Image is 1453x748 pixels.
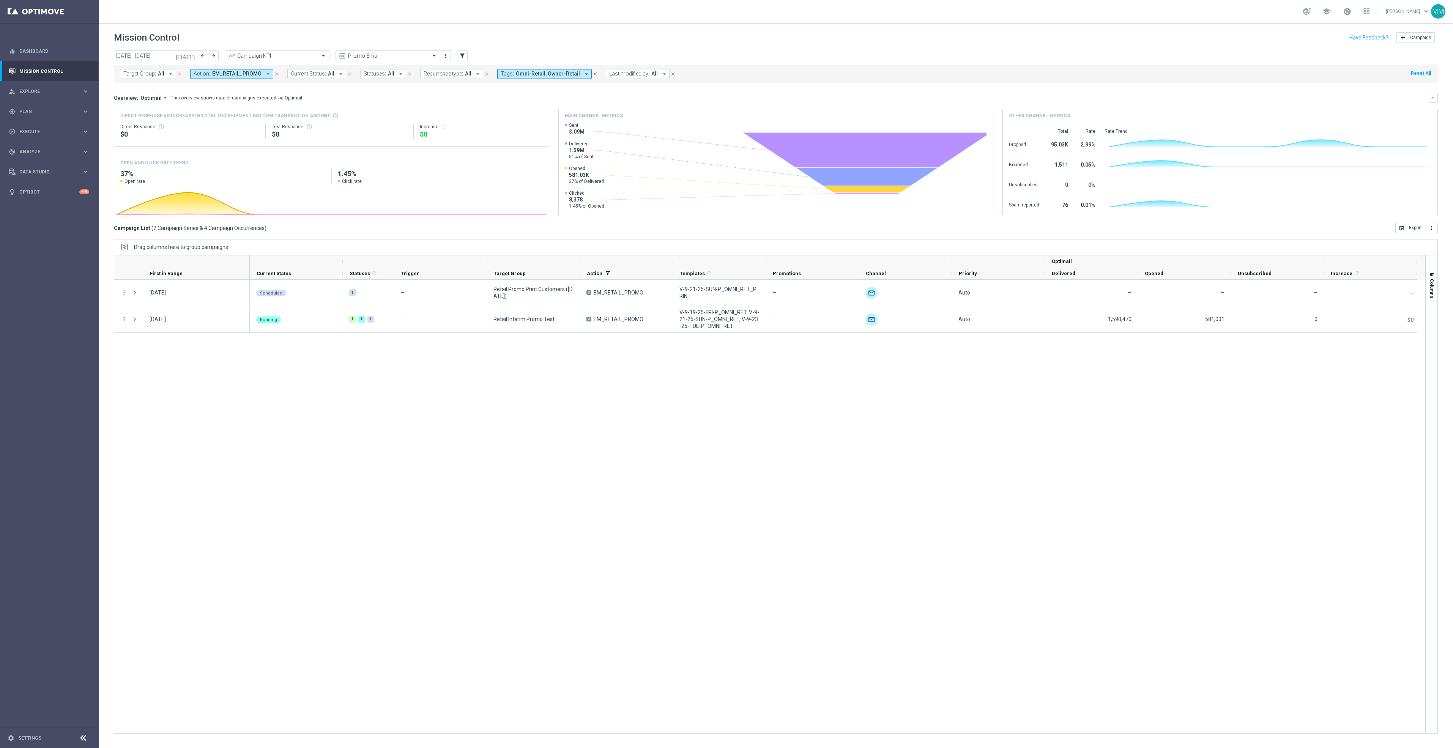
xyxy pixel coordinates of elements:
[273,70,280,78] button: close
[176,70,183,78] button: close
[680,271,705,276] span: Templates
[1048,128,1068,134] div: Total
[1052,271,1075,276] span: Delivered
[370,269,377,277] span: Calculate column
[569,154,594,160] span: 51% of Sent
[501,71,514,77] span: Tags:
[9,88,82,95] div: Explore
[140,94,162,101] span: Optimail
[1077,138,1095,150] div: 2.99%
[772,316,777,323] span: —
[19,109,82,114] span: Plan
[516,71,580,77] span: Omni-Retail, Owner-Retail
[569,172,604,178] span: 581.03K
[459,52,466,59] i: filter_alt
[120,159,188,166] h4: OPEN AND CLICK RATE TREND
[587,271,602,276] span: Action
[592,70,599,78] button: close
[8,129,90,135] button: play_circle_outline Execute keyboard_arrow_right
[773,271,801,276] span: Promotions
[1352,269,1360,277] span: Calculate column
[9,41,89,61] div: Dashboard
[349,316,356,323] div: 1
[9,108,82,115] div: Plan
[1425,223,1438,233] button: more_vert
[9,168,82,175] div: Data Studio
[200,53,205,58] i: arrow_back
[569,141,594,147] span: Delivered
[208,50,219,61] button: arrow_forward
[497,69,592,79] button: Tags: Omni-Retail, Owner-Retail arrow_drop_down
[9,128,82,135] div: Execute
[167,71,174,77] i: arrow_drop_down
[225,50,329,61] ng-select: Campaign KPI
[347,71,352,77] i: close
[350,271,370,276] span: Statuses
[670,70,676,78] button: close
[9,189,16,195] i: lightbulb
[1395,223,1425,233] button: open_in_browser Export
[1422,7,1430,16] span: keyboard_arrow_down
[443,53,449,59] i: more_vert
[123,71,156,77] span: Target Group:
[1410,69,1432,77] button: Reset All
[120,69,176,79] button: Target Group: All arrow_drop_down
[256,316,281,323] colored-tag: Running
[358,316,365,323] div: 1
[9,182,89,202] div: Optibot
[594,316,643,323] span: EM_RETAIL_PROMO
[420,124,542,130] div: Increase
[569,203,604,209] span: 1.45% of Opened
[569,196,604,203] span: 8,378
[569,147,594,154] span: 1.59M
[194,71,210,77] span: Action:
[8,735,14,742] i: settings
[212,71,262,77] span: EM_RETAIL_PROMO
[441,124,448,130] button: refresh
[114,306,250,333] div: Press SPACE to select this row.
[1009,112,1070,119] h4: Other channel metrics
[1331,271,1352,276] span: Increase
[9,61,89,81] div: Mission Control
[9,148,16,155] i: track_changes
[1400,35,1406,41] i: add
[1238,271,1272,276] span: Unsubscribed
[1220,290,1224,296] span: —
[457,50,468,61] button: filter_alt
[114,94,138,101] h3: Overview:
[8,48,90,54] button: equalizer Dashboard
[250,306,1417,333] div: Press SPACE to select this row.
[494,271,526,276] span: Target Group
[442,51,449,60] button: more_vert
[176,52,196,59] i: [DATE]
[265,225,266,231] span: )
[114,225,266,231] h3: Campaign List
[424,71,463,77] span: Recurrence type:
[569,165,604,172] span: Opened
[661,71,668,77] i: arrow_drop_down
[114,280,250,306] div: Press SPACE to select this row.
[228,52,235,60] i: trending_up
[865,313,878,326] img: Optimail
[120,112,330,119] span: Direct Response VS Increase In Total Mid Shipment Dotcom Transaction Amount
[1127,290,1132,296] span: —
[1407,317,1414,323] p: $0
[82,128,89,135] i: keyboard_arrow_right
[19,89,82,94] span: Explore
[484,71,489,77] i: close
[1077,158,1095,170] div: 0.05%
[336,50,440,61] ng-select: Promo Email
[1048,198,1068,210] div: 76
[175,50,197,62] button: [DATE]
[8,109,90,115] button: gps_fixed Plan keyboard_arrow_right
[18,736,41,740] a: Settings
[1077,198,1095,210] div: 0.01%
[866,271,886,276] span: Channel
[256,289,286,296] colored-tag: Scheduled
[8,68,90,74] div: Mission Control
[406,70,413,78] button: close
[865,287,878,299] div: Optimail
[114,32,179,43] h1: Mission Control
